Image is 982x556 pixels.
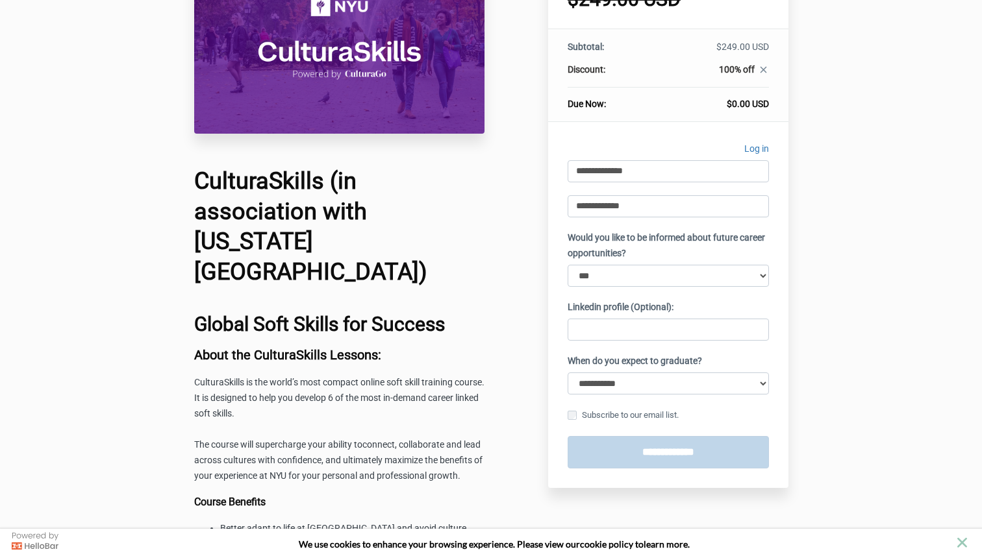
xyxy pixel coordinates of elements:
[194,377,485,418] span: CulturaSkills is the world’s most compact online soft skill training course. It is designed to he...
[744,141,769,160] a: Log in
[635,538,644,550] strong: to
[580,538,633,550] a: cookie policy
[719,64,755,75] span: 100% off
[755,64,769,79] a: close
[652,40,768,63] td: $249.00 USD
[644,538,690,550] span: learn more.
[568,63,652,88] th: Discount:
[568,408,679,422] label: Subscribe to our email list.
[568,300,674,315] label: Linkedin profile (Optional):
[568,88,652,111] th: Due Now:
[194,439,362,450] span: The course will supercharge your ability to
[568,411,577,420] input: Subscribe to our email list.
[568,354,702,369] label: When do you expect to graduate?
[194,348,485,362] h3: About the CulturaSkills Lessons:
[194,166,485,287] h1: CulturaSkills (in association with [US_STATE][GEOGRAPHIC_DATA])
[727,99,769,109] span: $0.00 USD
[194,313,445,335] b: Global Soft Skills for Success
[758,64,769,75] i: close
[299,538,580,550] span: We use cookies to enhance your browsing experience. Please view our
[568,42,604,52] span: Subtotal:
[568,230,769,261] label: Would you like to be informed about future career opportunities?
[954,535,970,551] button: close
[194,439,483,481] span: connect, collaborate and lead across cultures with confidence, and ultimately maximize the benefi...
[194,496,266,508] b: Course Benefits
[220,523,466,549] span: Better adapt to life at [GEOGRAPHIC_DATA] and avoid culture shock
